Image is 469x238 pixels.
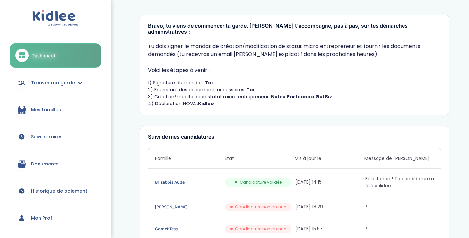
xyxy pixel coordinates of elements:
span: Suivi horaires [31,134,63,140]
p: Voici les étapes à venir : [148,66,441,74]
span: Candidature validée [240,179,282,185]
span: Mis à jour le [295,155,364,162]
p: Tu dois signer le mandat de création/modification de statut micro entrepreneur et fournir les doc... [148,43,441,58]
a: Mon Profil [10,206,101,230]
a: Mes familles [10,98,101,122]
span: / [365,225,434,232]
span: Dashboard [31,52,55,59]
a: [PERSON_NAME] [155,203,224,211]
span: Message de [PERSON_NAME] [364,155,434,162]
h3: Bravo, tu viens de commencer ta garde. [PERSON_NAME] t'accompagne, pas à pas, sur tes démarches a... [148,23,441,35]
strong: Toi [205,79,213,86]
li: 3) Création/modification statut micro entrepreneur : [148,93,441,100]
span: [DATE] 14:15 [295,179,364,186]
span: Candidature non retenue [235,204,286,210]
a: Trouver ma garde [10,71,101,95]
a: Gomet Tess [155,225,224,233]
li: 4) Déclaration NOVA : [148,100,441,107]
span: Documents [31,161,59,167]
li: 1) Signature du mandat : [148,79,441,86]
a: Suivi horaires [10,125,101,149]
strong: Kidlee [198,100,214,107]
span: Historique de paiement [31,188,87,194]
a: Brisabois Aude [155,179,224,186]
span: Mes familles [31,106,61,113]
span: [DATE] 15:57 [295,225,364,232]
span: Mon Profil [31,215,55,222]
strong: Notre Partenaire GetBiz [271,93,332,100]
a: Historique de paiement [10,179,101,203]
li: 2) Fourniture des documents nécessaires : [148,86,441,93]
img: logo.svg [32,10,79,27]
h3: Suivi de mes candidatures [148,134,441,140]
span: Félicitation ! Ta candidature a été validée. [365,175,434,189]
span: Famille [155,155,225,162]
strong: Toi [247,86,254,93]
span: Candidature non retenue [235,226,286,232]
a: Documents [10,152,101,176]
span: Trouver ma garde [31,79,75,86]
span: [DATE] 18:29 [295,203,364,210]
a: Dashboard [10,43,101,68]
span: / [365,203,434,210]
span: État [225,155,295,162]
